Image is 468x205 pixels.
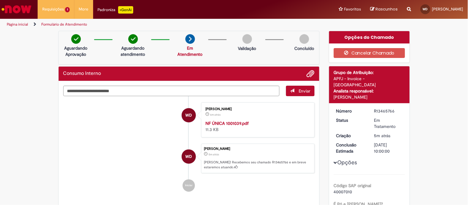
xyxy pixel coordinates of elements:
[307,70,315,78] button: Adicionar anexos
[332,133,370,139] dt: Criação
[7,22,28,27] a: Página inicial
[185,34,195,44] img: arrow-next.png
[286,86,315,96] button: Enviar
[128,34,138,44] img: check-circle-green.png
[205,107,308,111] div: [PERSON_NAME]
[294,45,314,51] p: Concluído
[374,117,403,129] div: Em Tratamento
[238,45,256,51] p: Validação
[63,71,101,76] h2: Consumo Interno Histórico de tíquete
[374,142,403,154] div: [DATE] 10:00:00
[61,45,91,57] p: Aguardando Aprovação
[205,120,308,133] div: 11.3 KB
[332,108,370,114] dt: Número
[204,160,311,170] p: [PERSON_NAME]! Recebemos seu chamado R13465766 e em breve estaremos atuando.
[332,142,370,154] dt: Conclusão Estimada
[332,117,370,123] dt: Status
[334,76,405,88] div: APFJ - Invoice - [GEOGRAPHIC_DATA]
[182,108,196,122] div: WENDEL DOUGLAS
[334,94,405,100] div: [PERSON_NAME]
[242,34,252,44] img: img-circle-grey.png
[205,121,249,126] a: NF ÚNICA 1001039.pdf
[300,34,309,44] img: img-circle-grey.png
[71,34,81,44] img: check-circle-green.png
[423,7,428,11] span: WD
[209,153,219,156] span: 5m atrás
[65,7,70,12] span: 1
[334,48,405,58] button: Cancelar Chamado
[210,113,221,117] time: 31/08/2025 16:34:04
[63,86,280,96] textarea: Digite sua mensagem aqui...
[334,69,405,76] div: Grupo de Atribuição:
[374,133,391,138] span: 5m atrás
[41,22,87,27] a: Formulário de Atendimento
[334,88,405,94] div: Analista responsável:
[63,96,315,198] ul: Histórico de tíquete
[376,6,398,12] span: Rascunhos
[79,6,89,12] span: More
[5,19,307,30] ul: Trilhas de página
[344,6,361,12] span: Favoritos
[374,133,391,138] time: 31/08/2025 16:34:55
[178,45,203,57] a: Em Atendimento
[42,6,64,12] span: Requisições
[63,144,315,173] li: WENDEL DOUGLAS
[118,6,133,14] p: +GenAi
[374,133,403,139] div: 31/08/2025 16:34:55
[210,113,221,117] span: 6m atrás
[334,189,352,195] span: 40007010
[186,149,192,164] span: WD
[329,31,410,43] div: Opções do Chamado
[432,6,463,12] span: [PERSON_NAME]
[299,88,311,94] span: Enviar
[204,147,311,151] div: [PERSON_NAME]
[1,3,32,15] img: ServiceNow
[182,150,196,164] div: WENDEL DOUGLAS
[334,183,371,188] b: Código SAP original
[374,108,403,114] div: R13465766
[371,6,398,12] a: Rascunhos
[186,108,192,123] span: WD
[118,45,148,57] p: Aguardando atendimento
[98,6,133,14] div: Padroniza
